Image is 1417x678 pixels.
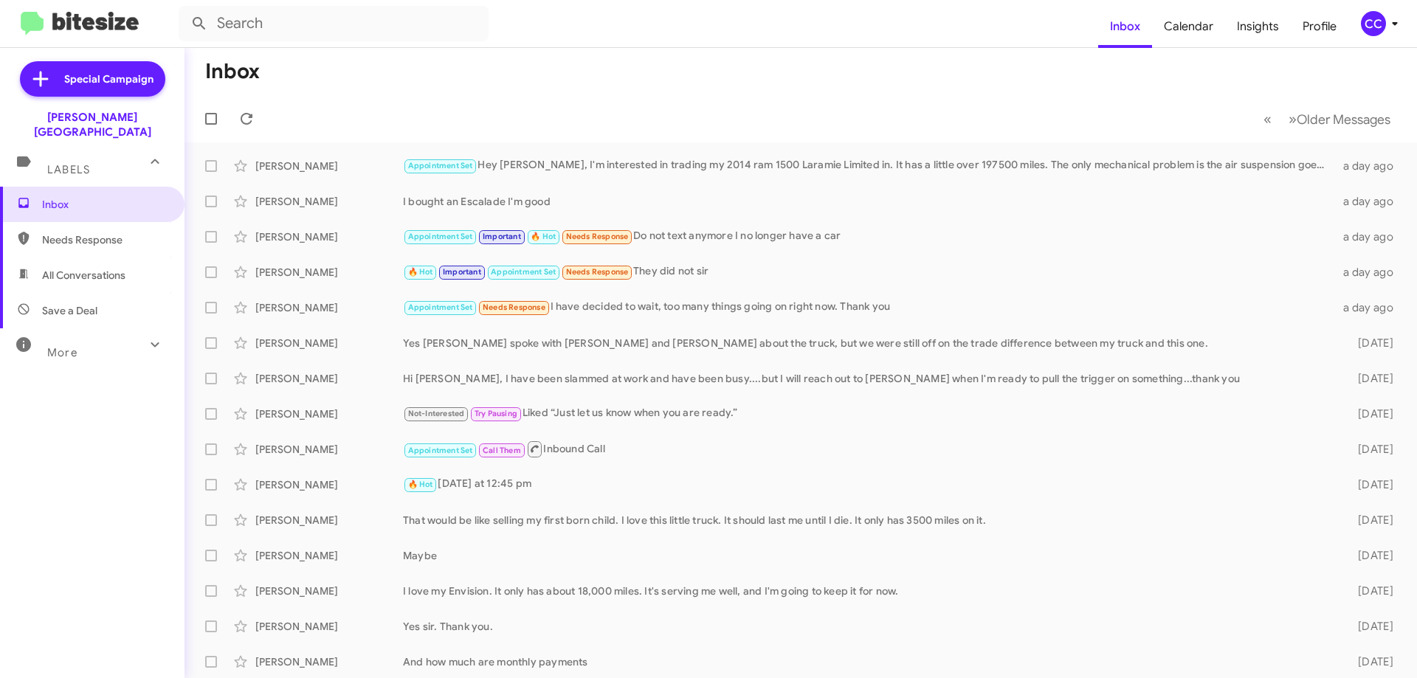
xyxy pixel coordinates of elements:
[1098,5,1152,48] a: Inbox
[408,267,433,277] span: 🔥 Hot
[408,409,465,418] span: Not-Interested
[1297,111,1390,128] span: Older Messages
[1334,442,1405,457] div: [DATE]
[491,267,556,277] span: Appointment Set
[42,303,97,318] span: Save a Deal
[1152,5,1225,48] a: Calendar
[255,336,403,350] div: [PERSON_NAME]
[255,371,403,386] div: [PERSON_NAME]
[1334,619,1405,634] div: [DATE]
[403,619,1334,634] div: Yes sir. Thank you.
[1334,194,1405,209] div: a day ago
[483,446,521,455] span: Call Them
[255,300,403,315] div: [PERSON_NAME]
[1361,11,1386,36] div: CC
[1334,548,1405,563] div: [DATE]
[408,302,473,312] span: Appointment Set
[255,654,403,669] div: [PERSON_NAME]
[1263,110,1272,128] span: «
[408,161,473,170] span: Appointment Set
[1334,336,1405,350] div: [DATE]
[408,232,473,241] span: Appointment Set
[403,228,1334,245] div: Do not text anymore I no longer have a car
[255,619,403,634] div: [PERSON_NAME]
[1334,513,1405,527] div: [DATE]
[403,548,1334,563] div: Maybe
[1334,159,1405,173] div: a day ago
[1334,371,1405,386] div: [DATE]
[1255,104,1399,134] nav: Page navigation example
[1334,654,1405,669] div: [DATE]
[1291,5,1348,48] a: Profile
[1348,11,1401,36] button: CC
[179,6,489,41] input: Search
[403,157,1334,174] div: Hey [PERSON_NAME], I'm interested in trading my 2014 ram 1500 Laramie Limited in. It has a little...
[483,232,521,241] span: Important
[483,302,545,312] span: Needs Response
[566,267,629,277] span: Needs Response
[255,477,403,492] div: [PERSON_NAME]
[1334,407,1405,421] div: [DATE]
[255,194,403,209] div: [PERSON_NAME]
[42,197,168,212] span: Inbox
[403,584,1334,598] div: I love my Envision. It only has about 18,000 miles. It's serving me well, and I'm going to keep i...
[1334,584,1405,598] div: [DATE]
[255,548,403,563] div: [PERSON_NAME]
[475,409,517,418] span: Try Pausing
[1334,477,1405,492] div: [DATE]
[1334,229,1405,244] div: a day ago
[403,440,1334,458] div: Inbound Call
[1334,300,1405,315] div: a day ago
[255,265,403,280] div: [PERSON_NAME]
[47,346,77,359] span: More
[403,476,1334,493] div: [DATE] at 12:45 pm
[443,267,481,277] span: Important
[1280,104,1399,134] button: Next
[403,405,1334,422] div: Liked “Just let us know when you are ready.”
[64,72,154,86] span: Special Campaign
[403,371,1334,386] div: Hi [PERSON_NAME], I have been slammed at work and have been busy....but I will reach out to [PERS...
[1334,265,1405,280] div: a day ago
[403,654,1334,669] div: And how much are monthly payments
[1289,110,1297,128] span: »
[47,163,90,176] span: Labels
[42,268,125,283] span: All Conversations
[408,446,473,455] span: Appointment Set
[403,299,1334,316] div: I have decided to wait, too many things going on right now. Thank you
[20,61,165,97] a: Special Campaign
[255,229,403,244] div: [PERSON_NAME]
[531,232,556,241] span: 🔥 Hot
[42,232,168,247] span: Needs Response
[255,407,403,421] div: [PERSON_NAME]
[408,480,433,489] span: 🔥 Hot
[255,584,403,598] div: [PERSON_NAME]
[255,442,403,457] div: [PERSON_NAME]
[255,513,403,527] div: [PERSON_NAME]
[403,336,1334,350] div: Yes [PERSON_NAME] spoke with [PERSON_NAME] and [PERSON_NAME] about the truck, but we were still o...
[205,60,260,83] h1: Inbox
[1225,5,1291,48] a: Insights
[403,194,1334,209] div: I bought an Escalade I'm good
[255,159,403,173] div: [PERSON_NAME]
[566,232,629,241] span: Needs Response
[403,263,1334,280] div: They did not sir
[403,513,1334,527] div: That would be like selling my first born child. I love this little truck. It should last me until...
[1255,104,1280,134] button: Previous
